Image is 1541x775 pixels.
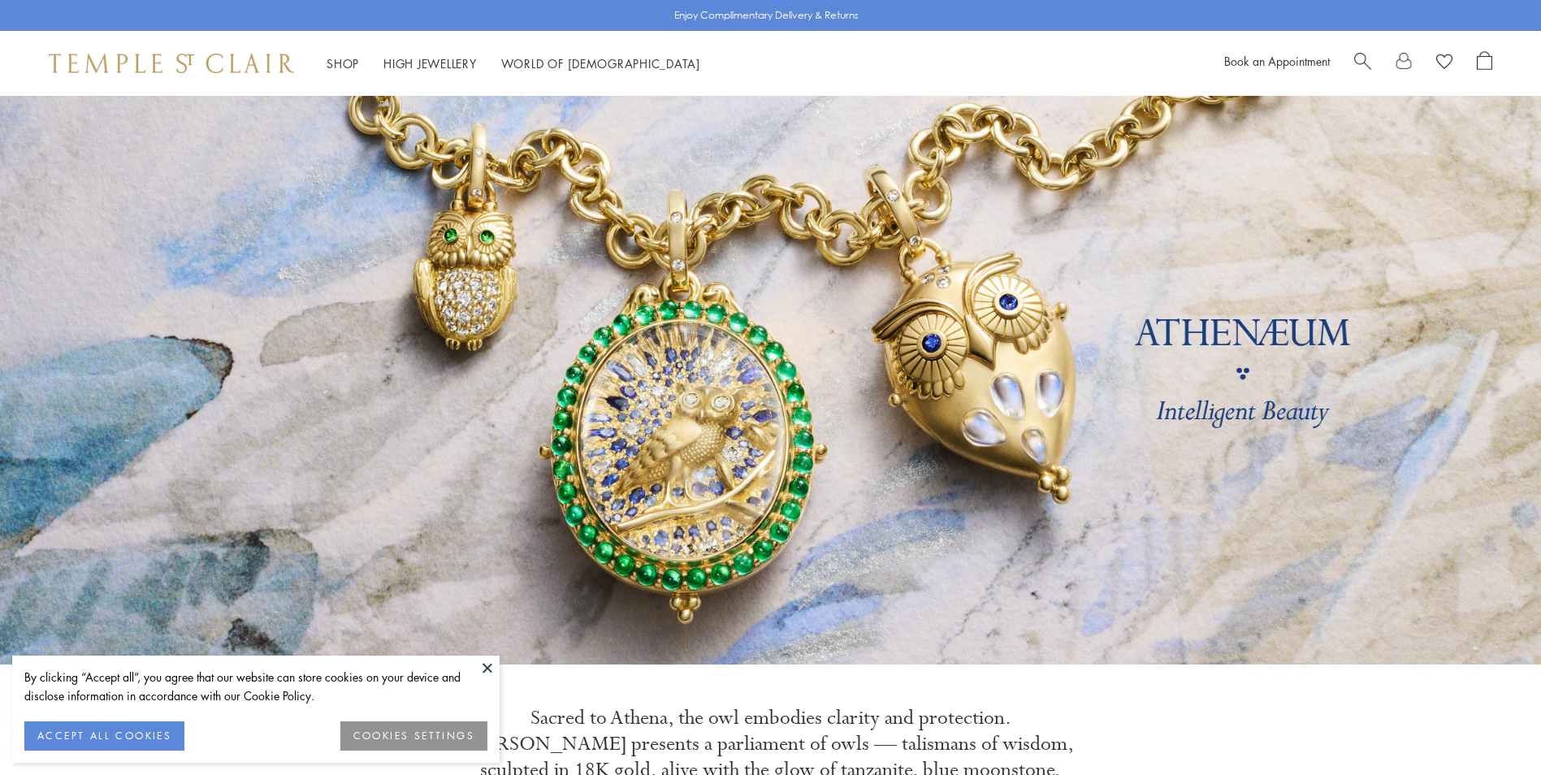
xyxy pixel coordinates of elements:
[24,721,184,751] button: ACCEPT ALL COOKIES
[1477,51,1492,76] a: Open Shopping Bag
[327,54,700,74] nav: Main navigation
[501,55,700,71] a: World of [DEMOGRAPHIC_DATA]World of [DEMOGRAPHIC_DATA]
[1460,699,1525,759] iframe: Gorgias live chat messenger
[327,55,359,71] a: ShopShop
[383,55,477,71] a: High JewelleryHigh Jewellery
[1354,51,1371,76] a: Search
[24,668,487,705] div: By clicking “Accept all”, you agree that our website can store cookies on your device and disclos...
[340,721,487,751] button: COOKIES SETTINGS
[674,7,859,24] p: Enjoy Complimentary Delivery & Returns
[49,54,294,73] img: Temple St. Clair
[1436,51,1452,76] a: View Wishlist
[1224,53,1330,69] a: Book an Appointment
